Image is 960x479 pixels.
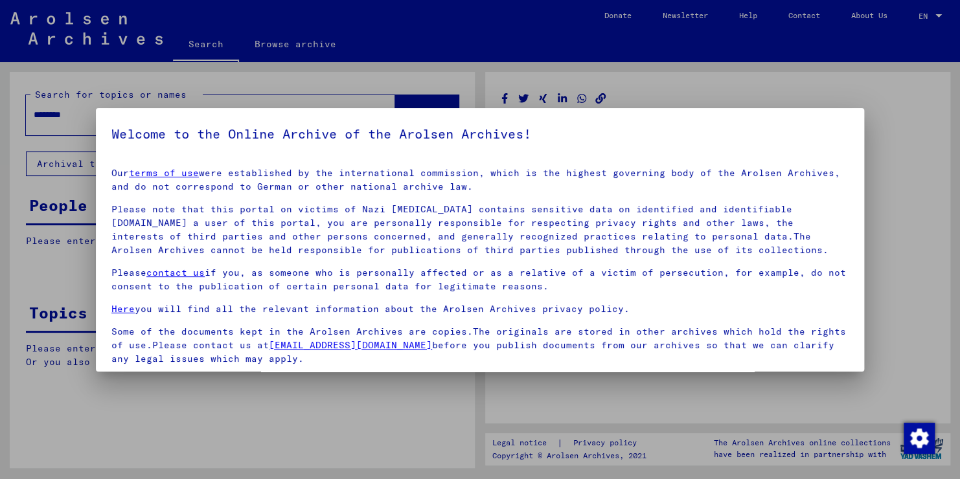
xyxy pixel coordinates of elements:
[904,423,935,454] img: Change consent
[111,303,135,315] a: Here
[111,325,849,366] p: Some of the documents kept in the Arolsen Archives are copies.The originals are stored in other a...
[111,266,849,293] p: Please if you, as someone who is personally affected or as a relative of a victim of persecution,...
[111,124,849,144] h5: Welcome to the Online Archive of the Arolsen Archives!
[111,302,849,316] p: you will find all the relevant information about the Arolsen Archives privacy policy.
[111,203,849,257] p: Please note that this portal on victims of Nazi [MEDICAL_DATA] contains sensitive data on identif...
[146,267,205,278] a: contact us
[129,167,199,179] a: terms of use
[111,166,849,194] p: Our were established by the international commission, which is the highest governing body of the ...
[269,339,432,351] a: [EMAIL_ADDRESS][DOMAIN_NAME]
